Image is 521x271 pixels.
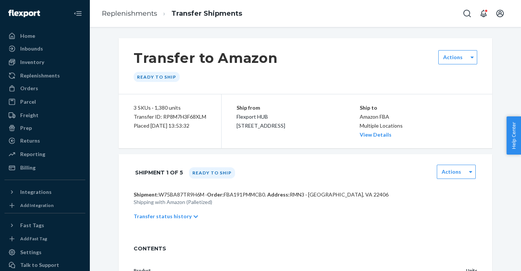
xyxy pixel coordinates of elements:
a: Parcel [4,96,85,108]
h1: Transfer to Amazon [134,50,278,66]
button: Open Search Box [460,6,475,21]
label: Actions [442,168,461,176]
ol: breadcrumbs [96,3,248,25]
div: Home [20,32,35,40]
button: Close Navigation [70,6,85,21]
div: Talk to Support [20,261,59,269]
a: Freight [4,109,85,121]
a: Billing [4,162,85,174]
p: Ship to [360,103,477,112]
a: Replenishments [102,9,157,18]
div: Returns [20,137,40,144]
div: Amazon FBA Multiple Locations [360,103,477,139]
a: Replenishments [4,70,85,82]
a: Settings [4,246,85,258]
button: Integrations [4,186,85,198]
div: Settings [20,249,42,256]
button: Open account menu [493,6,508,21]
a: Transfer Shipments [171,9,242,18]
span: Address: [267,191,290,198]
div: Freight [20,112,39,119]
div: Integrations [20,188,52,196]
div: Parcel [20,98,36,106]
a: Talk to Support [4,259,85,271]
div: Placed [DATE] 13:53:32 [134,121,206,130]
button: Help Center [506,116,521,155]
h1: Shipment 1 of 5 [135,165,183,180]
div: 3 SKUs · 1,380 units [134,103,206,112]
span: Order: [207,191,266,198]
a: Returns [4,135,85,147]
a: Add Fast Tag [4,234,85,243]
img: Flexport logo [8,10,40,17]
div: Prep [20,124,32,132]
div: Reporting [20,150,45,158]
button: Open notifications [476,6,491,21]
div: Transfer ID: RP8M7H3F68XLM [134,112,206,121]
span: Shipment: [134,191,159,198]
p: Transfer status history [134,213,192,220]
button: Fast Tags [4,219,85,231]
a: Inbounds [4,43,85,55]
p: Shipping with Amazon (Palletized) [134,198,477,206]
div: Fast Tags [20,222,44,229]
div: Inventory [20,58,44,66]
div: Inbounds [20,45,43,52]
label: Actions [443,54,463,61]
div: Billing [20,164,36,171]
a: View Details [360,131,391,138]
div: Ready to ship [189,167,235,179]
a: Reporting [4,148,85,160]
a: Prep [4,122,85,134]
div: Add Integration [20,202,54,208]
a: Add Integration [4,201,85,210]
span: FBA191PMMCB0 . [224,191,266,198]
a: Inventory [4,56,85,68]
a: Home [4,30,85,42]
div: Ready to ship [134,72,180,82]
p: W75BA87TR9H6M · RMN3 · [GEOGRAPHIC_DATA], VA 22406 [134,191,477,198]
p: Ship from [237,103,360,112]
div: Add Fast Tag [20,235,47,242]
div: Orders [20,85,38,92]
div: Replenishments [20,72,60,79]
span: CONTENTS [134,245,477,252]
a: Orders [4,82,85,94]
span: Flexport HUB [STREET_ADDRESS] [237,113,285,129]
